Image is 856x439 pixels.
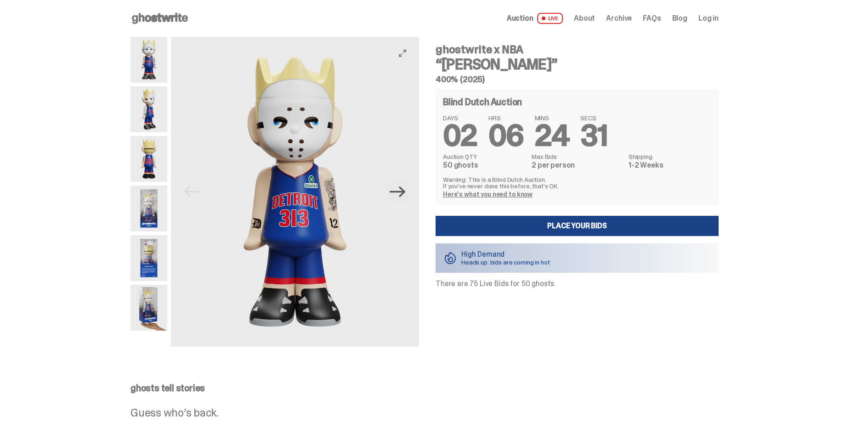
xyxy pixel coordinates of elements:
[443,153,526,160] dt: Auction QTY
[535,115,570,121] span: MINS
[443,117,477,155] span: 02
[130,383,719,393] p: ghosts tell stories
[436,44,719,55] h4: ghostwrite x NBA
[443,176,711,189] p: Warning: This is a Blind Dutch Auction. If you’ve never done this before, that’s OK.
[535,117,570,155] span: 24
[629,162,711,169] dd: 1-2 Weeks
[388,182,408,202] button: Next
[130,86,167,132] img: Copy%20of%20Eminem_NBA_400_3.png
[537,13,563,24] span: LIVE
[488,117,524,155] span: 06
[507,15,533,22] span: Auction
[507,13,563,24] a: Auction LIVE
[130,285,167,331] img: eminem%20scale.png
[436,216,719,236] a: Place your Bids
[488,115,524,121] span: HRS
[574,15,595,22] a: About
[580,115,607,121] span: SECS
[580,117,607,155] span: 31
[643,15,661,22] a: FAQs
[436,75,719,84] h5: 400% (2025)
[443,115,477,121] span: DAYS
[436,280,719,287] p: There are 75 Live Bids for 50 ghosts.
[130,235,167,281] img: Eminem_NBA_400_13.png
[130,37,167,83] img: Copy%20of%20Eminem_NBA_400_1.png
[171,37,419,347] img: Copy%20of%20Eminem_NBA_400_1.png
[461,251,550,258] p: High Demand
[532,162,623,169] dd: 2 per person
[130,186,167,231] img: Eminem_NBA_400_12.png
[443,190,533,198] a: Here's what you need to know
[461,259,550,265] p: Heads up: bids are coming in hot
[436,57,719,72] h3: “[PERSON_NAME]”
[443,97,522,107] h4: Blind Dutch Auction
[606,15,632,22] a: Archive
[698,15,719,22] a: Log in
[443,162,526,169] dd: 50 ghosts
[629,153,711,160] dt: Shipping
[532,153,623,160] dt: Max Bids
[672,15,687,22] a: Blog
[130,136,167,182] img: Copy%20of%20Eminem_NBA_400_6.png
[397,48,408,59] button: View full-screen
